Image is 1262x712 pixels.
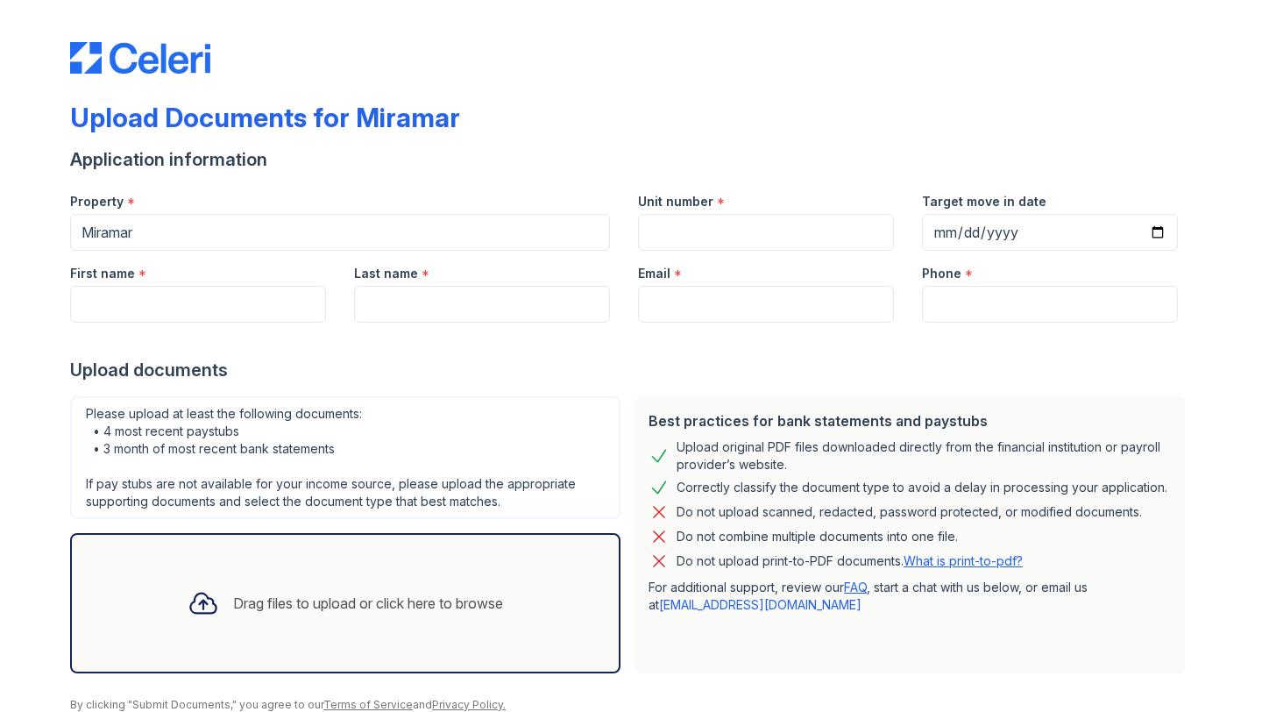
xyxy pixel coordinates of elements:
div: Application information [70,147,1192,172]
a: Terms of Service [323,698,413,711]
label: Property [70,193,124,210]
div: Best practices for bank statements and paystubs [649,410,1171,431]
div: By clicking "Submit Documents," you agree to our and [70,698,1192,712]
a: FAQ [844,580,867,595]
a: What is print-to-pdf? [904,553,1023,568]
label: Last name [354,265,418,282]
label: First name [70,265,135,282]
div: Do not upload scanned, redacted, password protected, or modified documents. [677,502,1142,523]
p: Do not upload print-to-PDF documents. [677,552,1023,570]
div: Correctly classify the document type to avoid a delay in processing your application. [677,477,1167,498]
div: Upload Documents for Miramar [70,102,460,133]
label: Unit number [638,193,713,210]
label: Target move in date [922,193,1046,210]
div: Do not combine multiple documents into one file. [677,526,958,547]
div: Upload documents [70,358,1192,382]
a: Privacy Policy. [432,698,506,711]
p: For additional support, review our , start a chat with us below, or email us at [649,579,1171,614]
div: Upload original PDF files downloaded directly from the financial institution or payroll provider’... [677,438,1171,473]
div: Please upload at least the following documents: • 4 most recent paystubs • 3 month of most recent... [70,396,620,519]
label: Phone [922,265,961,282]
img: CE_Logo_Blue-a8612792a0a2168367f1c8372b55b34899dd931a85d93a1a3d3e32e68fde9ad4.png [70,42,210,74]
div: Drag files to upload or click here to browse [233,593,503,614]
a: [EMAIL_ADDRESS][DOMAIN_NAME] [659,597,861,612]
label: Email [638,265,670,282]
